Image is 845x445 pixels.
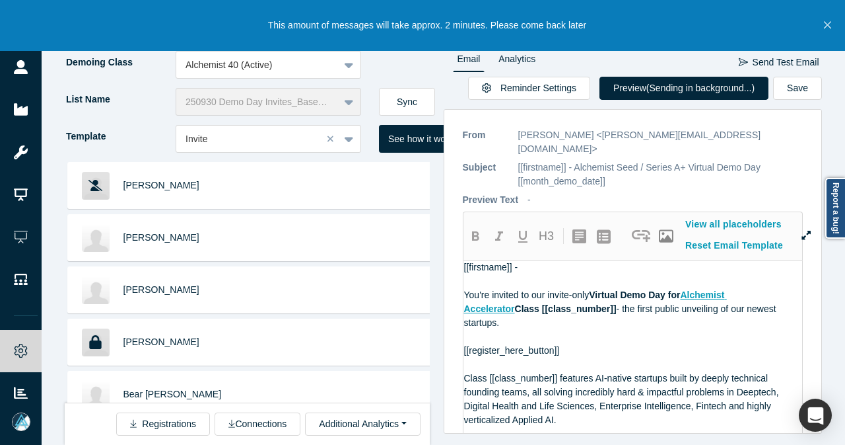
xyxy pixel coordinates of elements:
span: Class [[class_number]] features AI-native startups built by deeply technical founding teams, all ... [464,373,782,425]
span: Class [[class_number]] [515,303,617,314]
button: View all placeholders [678,213,790,236]
img: Bear Brofft's Profile Image [82,381,110,409]
span: You're invited to our invite-only [464,290,590,300]
button: create uolbg-list-item [592,225,616,247]
a: Report a bug! [825,178,845,239]
button: Save [773,77,822,100]
label: Demoing Class [65,51,176,74]
img: Mia Scott's Account [12,413,30,431]
p: Preview Text [463,193,519,207]
a: [PERSON_NAME] [123,180,199,190]
p: - [527,193,531,207]
button: See how it works [379,125,467,153]
img: Ben Sun's Profile Image [82,224,110,252]
p: [[firstname]] - Alchemist Seed / Series A+ Virtual Demo Day [[month_demo_date]] [518,161,803,188]
button: Preview(Sending in background...) [599,77,768,100]
button: Additional Analytics [305,413,420,436]
p: From [463,128,509,156]
a: Email [453,51,485,72]
span: - the first public unveiling of our newest startups. [464,303,779,328]
a: Bear [PERSON_NAME] [123,389,222,399]
button: Reset Email Template [678,234,791,257]
button: Registrations [116,413,210,436]
a: [PERSON_NAME] [123,284,199,295]
a: Analytics [494,51,540,72]
label: List Name [65,88,176,111]
span: [[register_here_button]] [464,345,560,356]
button: Reminder Settings [468,77,590,100]
button: Send Test Email [738,51,820,74]
img: Hesham Zreik's Profile Image [82,276,110,304]
span: Virtual Demo Day for [589,290,680,300]
button: Sync [379,88,435,116]
p: This amount of messages will take approx. 2 minutes. Please come back later [268,19,586,32]
p: [PERSON_NAME] <[PERSON_NAME][EMAIL_ADDRESS][DOMAIN_NAME]> [518,128,803,156]
button: H3 [535,225,558,247]
button: Connections [215,413,300,436]
span: [[firstname]] - [464,262,518,272]
a: [PERSON_NAME] [123,232,199,243]
p: Subject [463,161,509,188]
a: [PERSON_NAME] [123,337,199,347]
label: Template [65,125,176,148]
